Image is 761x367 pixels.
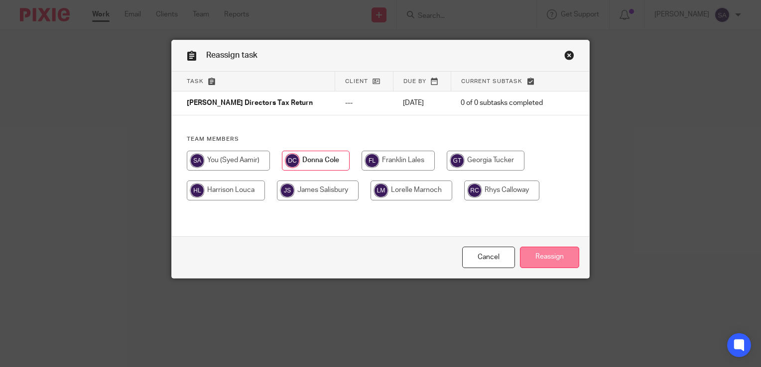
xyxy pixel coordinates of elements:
[345,79,368,84] span: Client
[451,92,558,115] td: 0 of 0 subtasks completed
[187,100,313,107] span: [PERSON_NAME] Directors Tax Return
[187,79,204,84] span: Task
[345,98,383,108] p: ---
[564,50,574,64] a: Close this dialog window
[187,135,574,143] h4: Team members
[403,98,441,108] p: [DATE]
[461,79,522,84] span: Current subtask
[206,51,257,59] span: Reassign task
[520,247,579,268] input: Reassign
[403,79,426,84] span: Due by
[462,247,515,268] a: Close this dialog window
